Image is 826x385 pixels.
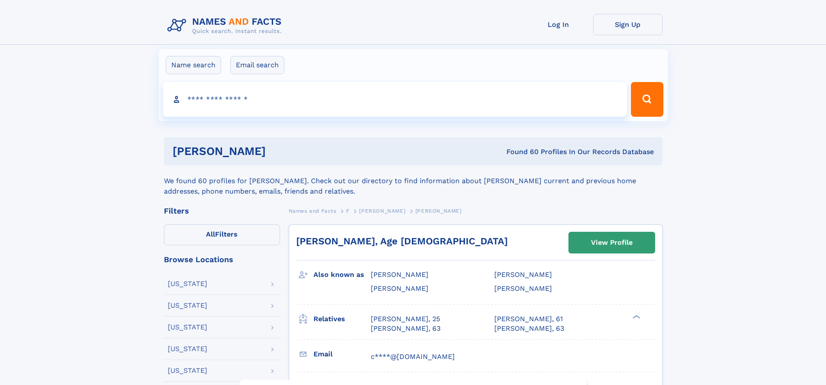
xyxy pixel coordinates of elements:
[524,14,593,35] a: Log In
[371,324,441,333] a: [PERSON_NAME], 63
[359,208,405,214] span: [PERSON_NAME]
[631,82,663,117] button: Search Button
[569,232,655,253] a: View Profile
[371,270,428,279] span: [PERSON_NAME]
[593,14,663,35] a: Sign Up
[168,302,207,309] div: [US_STATE]
[173,146,386,157] h1: [PERSON_NAME]
[371,284,428,293] span: [PERSON_NAME]
[313,312,371,326] h3: Relatives
[164,165,663,197] div: We found 60 profiles for [PERSON_NAME]. Check out our directory to find information about [PERSON...
[168,346,207,352] div: [US_STATE]
[289,205,336,216] a: Names and Facts
[346,205,349,216] a: F
[494,270,552,279] span: [PERSON_NAME]
[313,347,371,362] h3: Email
[168,324,207,331] div: [US_STATE]
[164,224,280,245] label: Filters
[494,284,552,293] span: [PERSON_NAME]
[164,207,280,215] div: Filters
[164,14,289,37] img: Logo Names and Facts
[415,208,462,214] span: [PERSON_NAME]
[230,56,284,74] label: Email search
[371,314,440,324] a: [PERSON_NAME], 25
[359,205,405,216] a: [PERSON_NAME]
[168,280,207,287] div: [US_STATE]
[346,208,349,214] span: F
[313,267,371,282] h3: Also known as
[591,233,633,253] div: View Profile
[163,82,627,117] input: search input
[296,236,508,247] a: [PERSON_NAME], Age [DEMOGRAPHIC_DATA]
[386,147,654,157] div: Found 60 Profiles In Our Records Database
[494,314,563,324] a: [PERSON_NAME], 61
[164,256,280,263] div: Browse Locations
[166,56,221,74] label: Name search
[168,367,207,374] div: [US_STATE]
[206,230,215,238] span: All
[630,314,641,319] div: ❯
[494,324,564,333] a: [PERSON_NAME], 63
